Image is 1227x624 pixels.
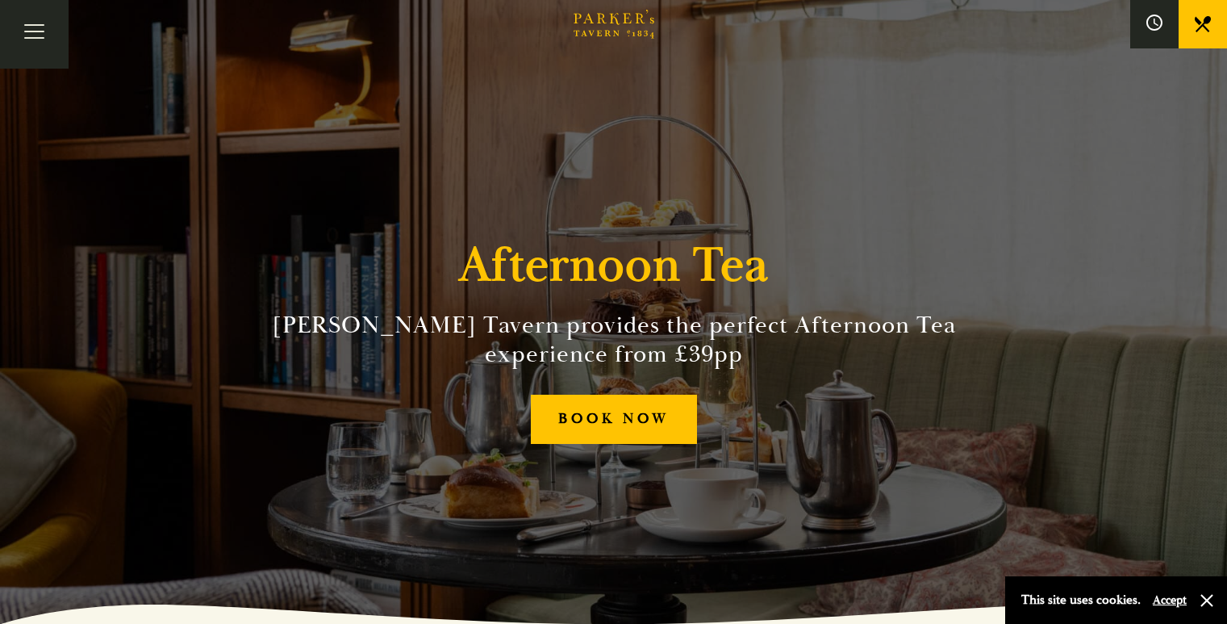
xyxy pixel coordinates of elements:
[531,395,697,444] a: BOOK NOW
[246,311,982,369] h2: [PERSON_NAME] Tavern provides the perfect Afternoon Tea experience from £39pp
[1153,593,1187,608] button: Accept
[1021,588,1141,612] p: This site uses cookies.
[459,237,769,295] h1: Afternoon Tea
[1199,593,1215,609] button: Close and accept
